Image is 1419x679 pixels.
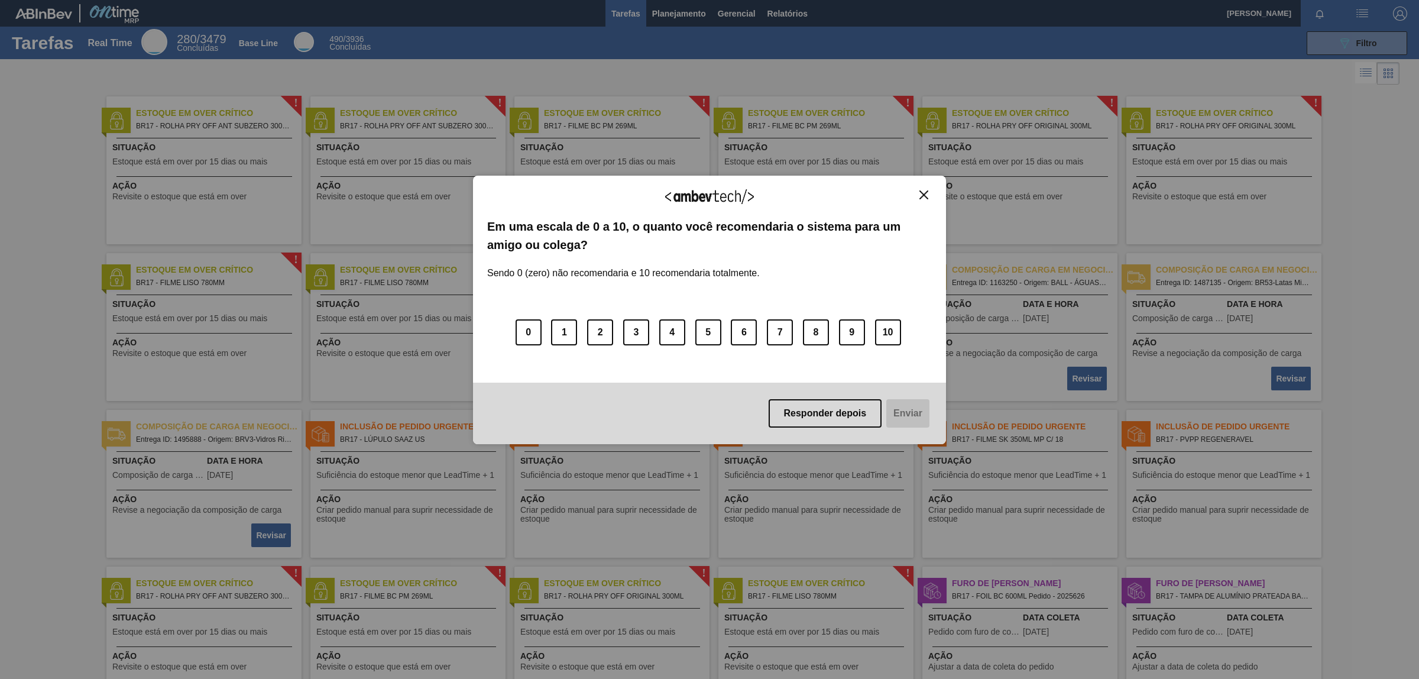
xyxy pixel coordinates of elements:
img: Logo Ambevtech [665,189,754,204]
button: 0 [516,319,542,345]
button: 5 [695,319,721,345]
button: 1 [551,319,577,345]
button: 4 [659,319,685,345]
button: 9 [839,319,865,345]
button: Responder depois [769,399,882,428]
label: Sendo 0 (zero) não recomendaria e 10 recomendaria totalmente. [487,254,760,279]
label: Em uma escala de 0 a 10, o quanto você recomendaria o sistema para um amigo ou colega? [487,218,932,254]
img: Close [919,190,928,199]
button: 3 [623,319,649,345]
button: 8 [803,319,829,345]
button: Close [916,190,932,200]
button: 10 [875,319,901,345]
button: 7 [767,319,793,345]
button: 2 [587,319,613,345]
button: 6 [731,319,757,345]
